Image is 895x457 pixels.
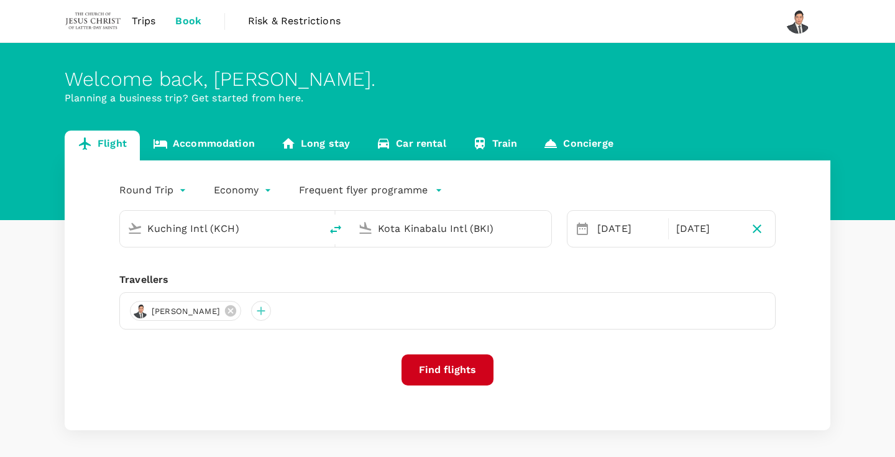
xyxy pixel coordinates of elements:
button: delete [321,215,351,244]
span: Book [175,14,201,29]
span: [PERSON_NAME] [144,305,227,318]
a: Train [459,131,531,160]
a: Long stay [268,131,363,160]
a: Concierge [530,131,626,160]
a: Car rental [363,131,459,160]
div: Round Trip [119,180,189,200]
div: [DATE] [671,216,745,241]
p: Planning a business trip? Get started from here. [65,91,830,106]
div: [DATE] [592,216,666,241]
div: [PERSON_NAME] [130,301,241,321]
input: Depart from [147,219,295,238]
button: Open [312,227,314,229]
img: Yew Jin Chua [786,9,810,34]
button: Find flights [402,354,493,385]
input: Going to [378,219,525,238]
img: avatar-67c14c8e670bc.jpeg [133,303,148,318]
div: Welcome back , [PERSON_NAME] . [65,68,830,91]
button: Open [543,227,545,229]
div: Economy [214,180,274,200]
img: The Malaysian Church of Jesus Christ of Latter-day Saints [65,7,122,35]
span: Risk & Restrictions [248,14,341,29]
a: Flight [65,131,140,160]
button: Frequent flyer programme [299,183,443,198]
span: Trips [132,14,156,29]
p: Frequent flyer programme [299,183,428,198]
a: Accommodation [140,131,268,160]
div: Travellers [119,272,776,287]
